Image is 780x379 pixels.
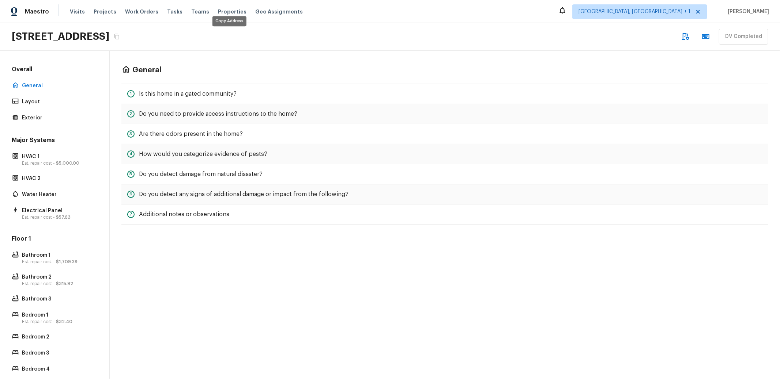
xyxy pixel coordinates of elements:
[22,349,95,357] p: Bedroom 3
[139,90,237,98] h5: Is this home in a gated community?
[22,160,95,166] p: Est. repair cost -
[22,153,95,160] p: HVAC 1
[139,150,267,158] h5: How would you categorize evidence of pests?
[22,273,95,281] p: Bathroom 2
[139,130,243,138] h5: Are there odors present in the home?
[10,136,99,146] h5: Major Systems
[22,252,95,259] p: Bathroom 1
[22,365,95,373] p: Bedroom 4
[139,170,263,178] h5: Do you detect damage from natural disaster?
[22,82,95,89] p: General
[139,210,229,218] h5: Additional notes or observations
[127,110,135,118] div: 2
[22,191,95,198] p: Water Heater
[10,65,99,75] h5: Overall
[25,8,49,15] span: Maestro
[56,215,71,219] span: $57.63
[12,30,109,43] h2: [STREET_ADDRESS]
[127,90,135,97] div: 1
[22,98,95,106] p: Layout
[125,8,158,15] span: Work Orders
[132,65,161,75] h4: General
[255,8,303,15] span: Geo Assignments
[139,110,297,118] h5: Do you need to provide access instructions to the home?
[22,207,95,214] p: Electrical Panel
[22,319,95,325] p: Est. repair cost -
[127,150,135,158] div: 4
[22,281,95,287] p: Est. repair cost -
[218,8,246,15] span: Properties
[579,8,690,15] span: [GEOGRAPHIC_DATA], [GEOGRAPHIC_DATA] + 1
[22,311,95,319] p: Bedroom 1
[127,171,135,178] div: 5
[56,282,73,286] span: $315.92
[56,319,72,324] span: $32.40
[127,211,135,218] div: 7
[22,259,95,265] p: Est. repair cost -
[139,190,348,198] h5: Do you detect any signs of additional damage or impact from the following?
[22,175,95,182] p: HVAC 2
[127,191,135,198] div: 6
[167,9,182,14] span: Tasks
[10,235,99,244] h5: Floor 1
[22,214,95,220] p: Est. repair cost -
[212,16,246,26] div: Copy Address
[94,8,116,15] span: Projects
[725,8,769,15] span: [PERSON_NAME]
[56,260,78,264] span: $1,709.39
[112,32,122,41] button: Copy Address
[22,295,95,303] p: Bathroom 3
[22,333,95,341] p: Bedroom 2
[22,114,95,122] p: Exterior
[70,8,85,15] span: Visits
[191,8,209,15] span: Teams
[56,161,79,165] span: $5,000.00
[127,130,135,138] div: 3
